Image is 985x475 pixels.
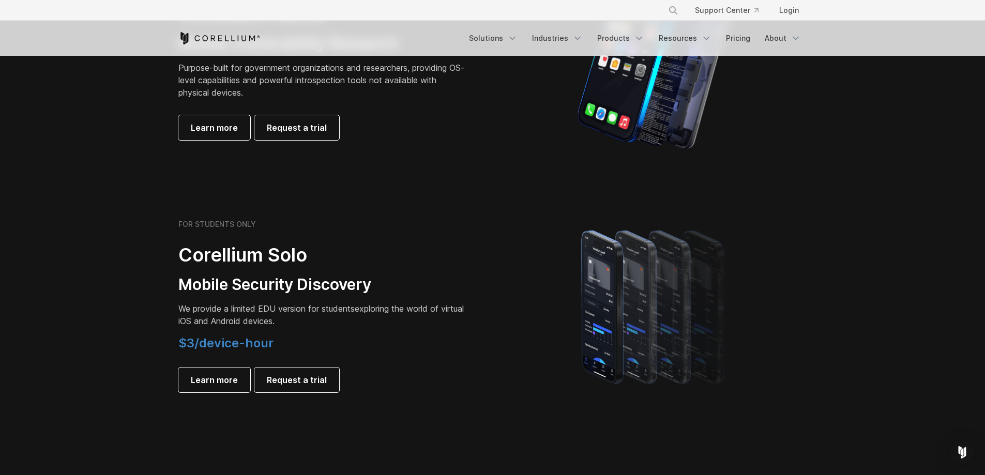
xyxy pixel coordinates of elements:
a: Request a trial [254,367,339,392]
span: We provide a limited EDU version for students [178,303,355,314]
span: $3/device-hour [178,335,274,350]
h2: Corellium Solo [178,243,468,267]
a: Corellium Home [178,32,261,44]
span: Learn more [191,121,238,134]
a: About [759,29,807,48]
span: Request a trial [267,121,327,134]
h3: Mobile Security Discovery [178,275,468,295]
div: Open Intercom Messenger [950,440,975,465]
a: Learn more [178,115,250,140]
a: Login [771,1,807,20]
div: Navigation Menu [656,1,807,20]
a: Learn more [178,367,250,392]
a: Request a trial [254,115,339,140]
p: Purpose-built for government organizations and researchers, providing OS-level capabilities and p... [178,62,468,99]
span: Learn more [191,374,238,386]
span: Request a trial [267,374,327,386]
p: exploring the world of virtual iOS and Android devices. [178,302,468,327]
div: Navigation Menu [463,29,807,48]
a: Products [591,29,650,48]
a: Solutions [463,29,524,48]
a: Pricing [720,29,756,48]
a: Resources [653,29,718,48]
a: Support Center [687,1,767,20]
a: Industries [526,29,589,48]
img: A lineup of four iPhone models becoming more gradient and blurred [560,216,749,396]
button: Search [664,1,683,20]
h6: FOR STUDENTS ONLY [178,220,256,229]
